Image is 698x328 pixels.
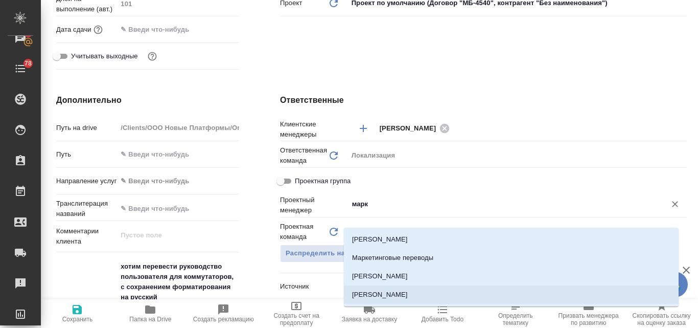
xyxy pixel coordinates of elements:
[117,172,239,190] div: ✎ Введи что-нибудь
[56,123,117,133] p: Путь на drive
[56,94,239,106] h4: Дополнительно
[117,22,206,37] input: ✎ Введи что-нибудь
[422,316,463,323] span: Добавить Todo
[351,225,663,237] input: Пустое поле
[187,299,260,328] button: Создать рекламацию
[146,50,159,63] button: Выбери, если сб и вс нужно считать рабочими днями для выполнения заказа.
[552,299,625,328] button: Призвать менеджера по развитию
[348,147,687,164] div: Локализация
[280,195,348,215] p: Проектный менеджер
[91,23,105,36] button: Если добавить услуги и заполнить их объемом, то дата рассчитается автоматически
[681,127,683,129] button: Open
[3,25,38,51] a: 100
[351,198,649,210] input: ✎ Введи что-нибудь
[681,203,683,205] button: Close
[380,123,443,134] span: [PERSON_NAME]
[56,226,117,247] p: Комментарии клиента
[280,119,348,140] p: Клиентские менеджеры
[280,145,328,166] p: Ответственная команда
[351,116,376,141] button: Добавить менеджера
[18,58,38,69] span: 78
[114,299,187,328] button: Папка на Drive
[266,312,327,326] span: Создать счет на предоплату
[56,25,91,35] p: Дата сдачи
[344,286,679,304] li: [PERSON_NAME]
[280,245,395,263] button: Распределить на ПМ-команду
[280,94,687,106] h4: Ответственные
[342,316,397,323] span: Заявка на доставку
[260,299,333,328] button: Создать счет на предоплату
[558,312,619,326] span: Призвать менеджера по развитию
[71,51,138,61] span: Учитывать выходные
[117,201,239,216] input: ✎ Введи что-нибудь
[344,230,679,249] li: [PERSON_NAME]
[56,149,117,160] p: Путь
[380,122,453,135] div: [PERSON_NAME]
[117,147,239,162] input: ✎ Введи что-нибудь
[117,120,239,135] input: Пустое поле
[286,248,389,259] span: Распределить на ПМ-команду
[668,197,682,211] button: Очистить
[41,299,114,328] button: Сохранить
[62,316,93,323] span: Сохранить
[295,176,351,186] span: Проектная группа
[485,312,546,326] span: Определить тематику
[280,281,348,292] p: Источник
[129,316,171,323] span: Папка на Drive
[3,56,38,81] a: 78
[193,316,254,323] span: Создать рекламацию
[56,176,117,186] p: Направление услуг
[406,299,479,328] button: Добавить Todo
[280,222,328,242] p: Проектная команда
[631,312,692,326] span: Скопировать ссылку на оценку заказа
[625,299,698,328] button: Скопировать ссылку на оценку заказа
[344,267,679,286] li: [PERSON_NAME]
[121,176,227,186] div: ✎ Введи что-нибудь
[344,249,679,267] li: Маркетинговые переводы
[479,299,552,328] button: Определить тематику
[333,299,406,328] button: Заявка на доставку
[56,199,117,219] p: Транслитерация названий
